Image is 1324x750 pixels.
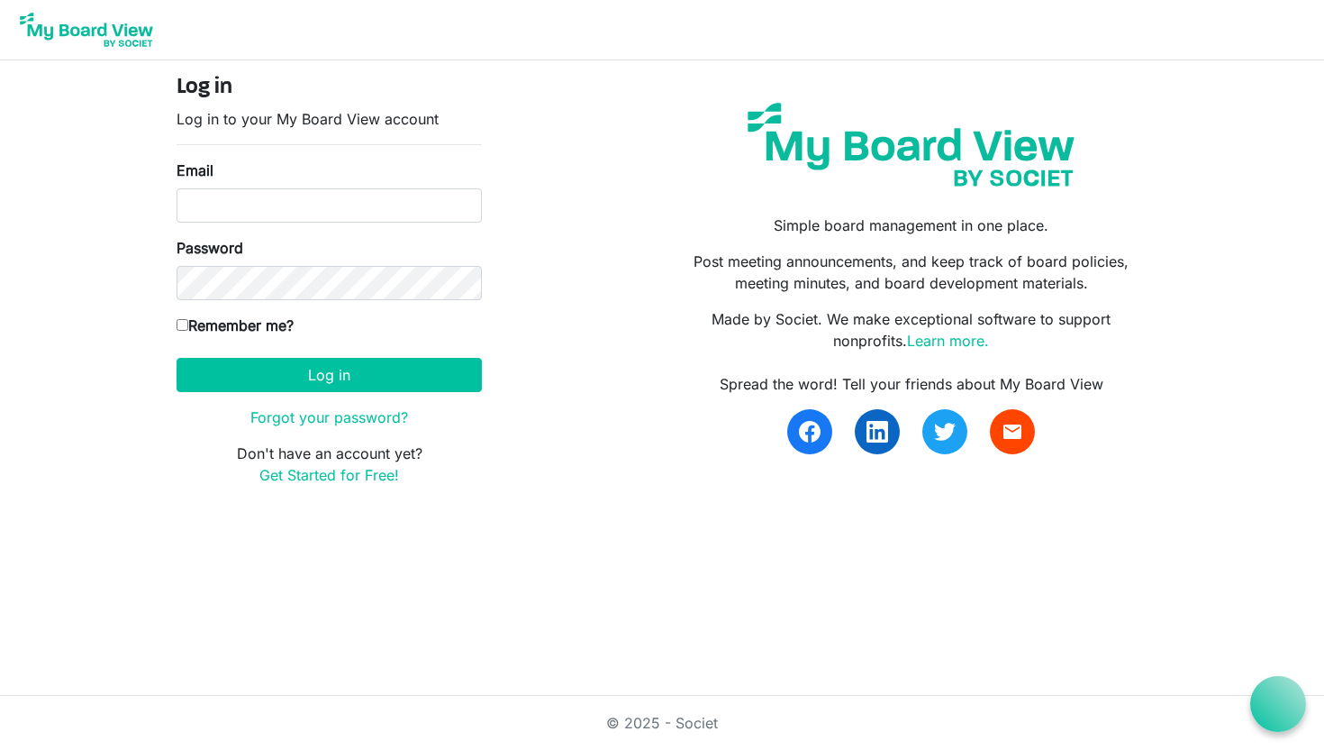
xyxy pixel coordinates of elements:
[259,466,399,484] a: Get Started for Free!
[177,108,482,130] p: Log in to your My Board View account
[1002,421,1023,443] span: email
[676,373,1147,395] div: Spread the word! Tell your friends about My Board View
[907,332,989,350] a: Learn more.
[934,421,956,443] img: twitter.svg
[177,237,243,259] label: Password
[14,7,159,52] img: My Board View Logo
[177,160,213,181] label: Email
[799,421,821,443] img: facebook.svg
[990,409,1035,454] a: email
[734,89,1088,200] img: my-board-view-societ.svg
[676,308,1147,352] p: Made by Societ. We make exceptional software to support nonprofits.
[866,421,888,443] img: linkedin.svg
[676,215,1147,236] p: Simple board management in one place.
[676,251,1147,294] p: Post meeting announcements, and keep track of board policies, meeting minutes, and board developm...
[177,358,482,392] button: Log in
[250,408,408,426] a: Forgot your password?
[177,75,482,101] h4: Log in
[177,443,482,486] p: Don't have an account yet?
[177,319,188,331] input: Remember me?
[606,714,718,732] a: © 2025 - Societ
[177,315,294,336] label: Remember me?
